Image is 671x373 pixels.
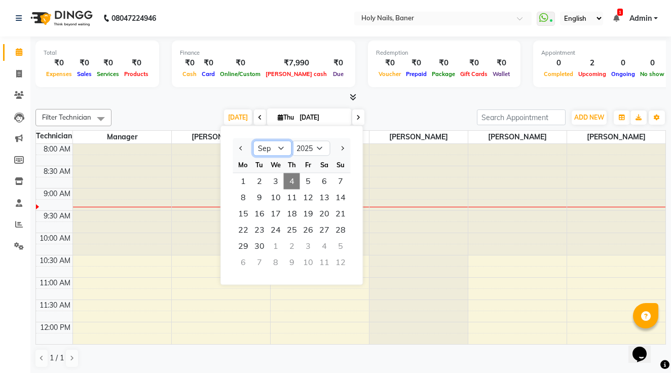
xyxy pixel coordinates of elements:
div: Monday, October 6, 2025 [235,254,251,271]
div: ₹7,990 [263,57,329,69]
span: Upcoming [576,70,609,78]
span: 27 [316,222,332,238]
div: ₹0 [199,57,217,69]
div: Monday, September 15, 2025 [235,206,251,222]
div: ₹0 [429,57,458,69]
span: [PERSON_NAME] [468,131,567,143]
div: Saturday, October 4, 2025 [316,238,332,254]
div: Friday, September 5, 2025 [300,173,316,190]
div: Tu [251,157,268,173]
div: Appointment [541,49,667,57]
div: 2 [576,57,609,69]
div: ₹0 [180,57,199,69]
span: 19 [300,206,316,222]
div: Sunday, September 28, 2025 [332,222,349,238]
span: 22 [235,222,251,238]
div: Saturday, September 13, 2025 [316,190,332,206]
span: Online/Custom [217,70,263,78]
div: Thursday, September 4, 2025 [284,173,300,190]
span: Voucher [376,70,403,78]
div: Saturday, September 27, 2025 [316,222,332,238]
div: Monday, September 1, 2025 [235,173,251,190]
span: 9 [251,190,268,206]
span: Completed [541,70,576,78]
div: Redemption [376,49,512,57]
a: 1 [613,14,619,23]
span: 23 [251,222,268,238]
span: 16 [251,206,268,222]
div: Sunday, October 12, 2025 [332,254,349,271]
div: Sunday, September 21, 2025 [332,206,349,222]
div: Thursday, October 2, 2025 [284,238,300,254]
span: No show [638,70,667,78]
div: Technician [36,131,72,141]
div: Sunday, September 7, 2025 [332,173,349,190]
span: 28 [332,222,349,238]
div: 8:30 AM [42,166,72,177]
select: Select year [292,141,330,156]
div: Tuesday, September 16, 2025 [251,206,268,222]
div: ₹0 [74,57,94,69]
span: [PERSON_NAME] cash [263,70,329,78]
div: Monday, September 8, 2025 [235,190,251,206]
button: Next month [338,140,346,157]
div: 11:00 AM [38,278,72,288]
span: 8 [235,190,251,206]
div: Monday, September 22, 2025 [235,222,251,238]
span: [PERSON_NAME] [369,131,468,143]
div: Tuesday, October 7, 2025 [251,254,268,271]
div: 0 [541,57,576,69]
div: 9:00 AM [42,189,72,199]
input: Search Appointment [477,109,566,125]
div: Wednesday, September 10, 2025 [268,190,284,206]
div: Saturday, October 11, 2025 [316,254,332,271]
div: ₹0 [122,57,151,69]
div: ₹0 [329,57,347,69]
span: Package [429,70,458,78]
span: 24 [268,222,284,238]
span: 30 [251,238,268,254]
div: Su [332,157,349,173]
div: Thursday, September 18, 2025 [284,206,300,222]
div: Fr [300,157,316,173]
span: 20 [316,206,332,222]
div: ₹0 [94,57,122,69]
div: ₹0 [44,57,74,69]
span: Manager [73,131,171,143]
div: Finance [180,49,347,57]
div: 10:30 AM [38,255,72,266]
div: ₹0 [217,57,263,69]
span: 29 [235,238,251,254]
button: ADD NEW [572,110,607,125]
span: 17 [268,206,284,222]
div: Friday, September 26, 2025 [300,222,316,238]
b: 08047224946 [111,4,156,32]
div: Thursday, September 11, 2025 [284,190,300,206]
span: Filter Technician [42,113,91,121]
span: 1 / 1 [50,353,64,363]
span: Card [199,70,217,78]
span: 3 [268,173,284,190]
span: ADD NEW [574,114,604,121]
span: 25 [284,222,300,238]
span: Admin [629,13,652,24]
span: Due [330,70,346,78]
select: Select month [253,141,292,156]
span: 5 [300,173,316,190]
div: 12:00 PM [38,322,72,333]
span: 14 [332,190,349,206]
iframe: chat widget [628,332,661,363]
span: 6 [316,173,332,190]
span: 15 [235,206,251,222]
span: Cash [180,70,199,78]
img: logo [26,4,95,32]
div: Friday, October 3, 2025 [300,238,316,254]
div: Wednesday, October 1, 2025 [268,238,284,254]
div: Sa [316,157,332,173]
div: Thursday, September 25, 2025 [284,222,300,238]
div: Friday, September 12, 2025 [300,190,316,206]
div: Tuesday, September 2, 2025 [251,173,268,190]
div: Wednesday, October 8, 2025 [268,254,284,271]
span: [DATE] [224,109,252,125]
div: Wednesday, September 3, 2025 [268,173,284,190]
